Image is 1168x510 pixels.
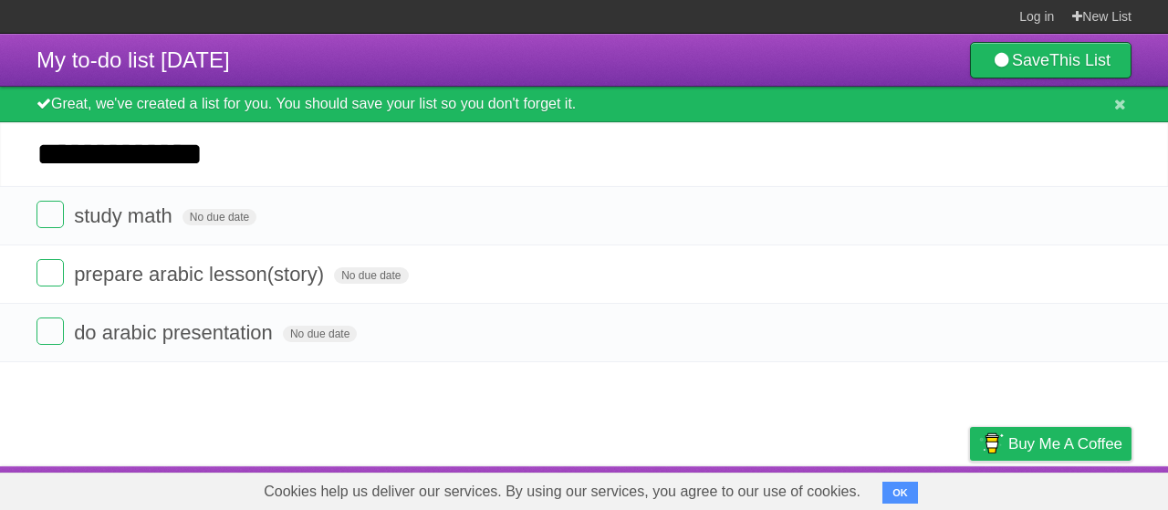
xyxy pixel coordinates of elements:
[970,427,1131,461] a: Buy me a coffee
[1008,428,1122,460] span: Buy me a coffee
[74,321,277,344] span: do arabic presentation
[36,47,230,72] span: My to-do list [DATE]
[884,471,924,505] a: Terms
[1049,51,1111,69] b: This List
[36,317,64,345] label: Done
[334,267,408,284] span: No due date
[36,259,64,286] label: Done
[979,428,1004,459] img: Buy me a coffee
[283,326,357,342] span: No due date
[74,204,177,227] span: study math
[727,471,766,505] a: About
[1017,471,1131,505] a: Suggest a feature
[882,482,918,504] button: OK
[245,474,879,510] span: Cookies help us deliver our services. By using our services, you agree to our use of cookies.
[182,209,256,225] span: No due date
[36,201,64,228] label: Done
[74,263,328,286] span: prepare arabic lesson(story)
[970,42,1131,78] a: SaveThis List
[787,471,861,505] a: Developers
[946,471,994,505] a: Privacy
